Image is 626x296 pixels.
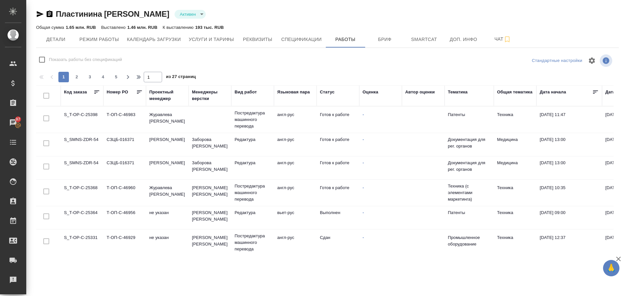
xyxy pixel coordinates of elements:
[536,108,602,131] td: [DATE] 11:47
[274,231,317,254] td: англ-рус
[317,231,359,254] td: Сдан
[146,108,189,131] td: Журавлева [PERSON_NAME]
[36,10,44,18] button: Скопировать ссылку для ЯМессенджера
[363,160,364,165] a: -
[317,156,359,179] td: Готов к работе
[98,74,108,80] span: 4
[274,181,317,204] td: англ-рус
[103,133,146,156] td: СЗЦБ-016371
[189,35,234,44] span: Услуги и тарифы
[40,35,72,44] span: Детали
[584,53,600,69] span: Настроить таблицу
[166,73,196,82] span: из 27 страниц
[600,54,614,67] span: Посмотреть информацию
[178,11,198,17] button: Активен
[235,89,257,95] div: Вид работ
[540,89,566,95] div: Дата начала
[317,133,359,156] td: Готов к работе
[235,183,271,203] p: Постредактура машинного перевода
[85,74,95,80] span: 3
[277,89,310,95] div: Языковая пара
[494,206,536,229] td: Техника
[66,25,96,30] p: 1.65 млн. RUB
[192,89,228,102] div: Менеджеры верстки
[189,231,231,254] td: [PERSON_NAME] [PERSON_NAME]
[405,89,435,95] div: Автор оценки
[146,206,189,229] td: не указан
[330,35,361,44] span: Работы
[163,25,195,30] p: К выставлению
[363,210,364,215] a: -
[61,108,103,131] td: S_T-OP-C-25398
[195,25,224,30] p: 193 тыс. RUB
[317,181,359,204] td: Готов к работе
[103,156,146,179] td: СЗЦБ-016371
[606,261,617,275] span: 🙏
[72,74,82,80] span: 2
[530,56,584,66] div: split button
[281,35,322,44] span: Спецификации
[494,133,536,156] td: Медицина
[274,108,317,131] td: англ-рус
[235,110,271,129] p: Постредактура машинного перевода
[12,116,24,123] span: 97
[101,25,127,30] p: Выставлено
[363,185,364,190] a: -
[448,111,490,118] p: Патенты
[317,108,359,131] td: Готов к работе
[448,209,490,216] p: Патенты
[107,89,128,95] div: Номер PO
[146,133,189,156] td: [PERSON_NAME]
[408,35,440,44] span: Smartcat
[72,72,82,82] button: 2
[536,231,602,254] td: [DATE] 12:37
[127,25,157,30] p: 1.46 млн. RUB
[85,72,95,82] button: 3
[536,181,602,204] td: [DATE] 10:35
[2,114,25,131] a: 97
[448,35,479,44] span: Доп. инфо
[363,112,364,117] a: -
[487,35,519,43] span: Чат
[317,206,359,229] td: Выполнен
[448,234,490,247] p: Промышленное оборудование
[235,160,271,166] p: Редактура
[189,156,231,179] td: Заборова [PERSON_NAME]
[146,181,189,204] td: Журавлева [PERSON_NAME]
[497,89,532,95] div: Общая тематика
[61,181,103,204] td: S_T-OP-C-25368
[56,10,169,18] a: Пластинина [PERSON_NAME]
[320,89,335,95] div: Статус
[146,156,189,179] td: [PERSON_NAME]
[149,89,185,102] div: Проектный менеджер
[494,108,536,131] td: Техника
[36,25,66,30] p: Общая сумма
[494,231,536,254] td: Техника
[448,160,490,173] p: Документация для рег. органов
[189,206,231,229] td: [PERSON_NAME] [PERSON_NAME]
[103,108,146,131] td: Т-ОП-С-46983
[61,156,103,179] td: S_SMNS-ZDR-54
[503,35,511,43] svg: Подписаться
[603,260,619,276] button: 🙏
[61,133,103,156] td: S_SMNS-ZDR-54
[448,89,468,95] div: Тематика
[274,206,317,229] td: вьет-рус
[127,35,181,44] span: Календарь загрузки
[235,233,271,252] p: Постредактура машинного перевода
[448,136,490,149] p: Документация для рег. органов
[369,35,401,44] span: Бриф
[536,133,602,156] td: [DATE] 13:00
[111,72,121,82] button: 5
[49,56,122,63] span: Показать работы без спецификаций
[61,206,103,229] td: S_T-OP-C-25364
[274,156,317,179] td: англ-рус
[494,156,536,179] td: Медицина
[494,181,536,204] td: Техника
[363,235,364,240] a: -
[103,206,146,229] td: Т-ОП-С-46956
[64,89,87,95] div: Код заказа
[448,183,490,203] p: Техника (с элементами маркетинга)
[189,181,231,204] td: [PERSON_NAME] [PERSON_NAME]
[61,231,103,254] td: S_T-OP-C-25331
